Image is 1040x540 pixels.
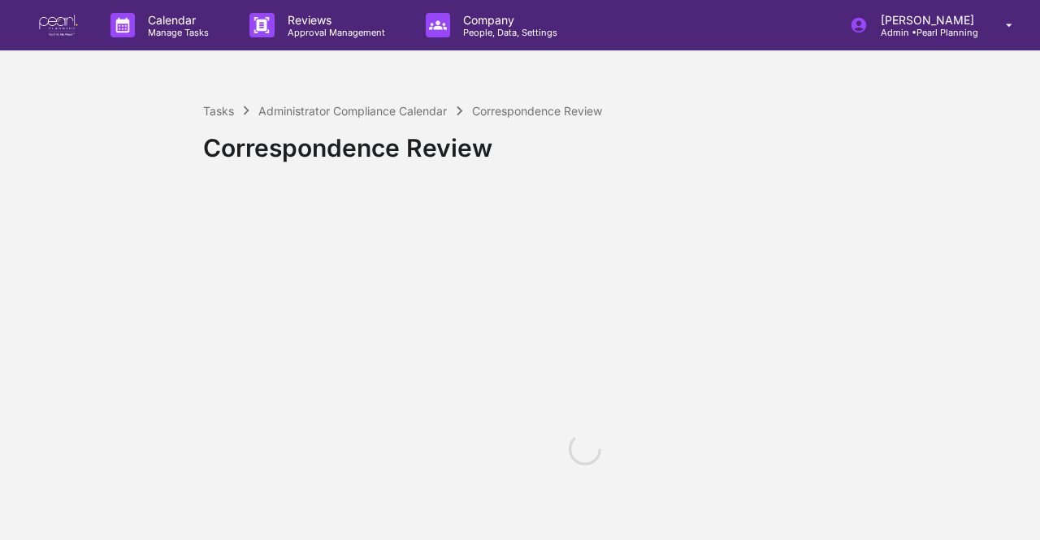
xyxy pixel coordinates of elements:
[450,13,565,27] p: Company
[275,13,393,27] p: Reviews
[135,27,217,38] p: Manage Tasks
[472,104,602,118] div: Correspondence Review
[275,27,393,38] p: Approval Management
[258,104,447,118] div: Administrator Compliance Calendar
[203,120,1032,162] div: Correspondence Review
[868,13,982,27] p: [PERSON_NAME]
[203,104,234,118] div: Tasks
[135,13,217,27] p: Calendar
[39,15,78,37] img: logo
[868,27,982,38] p: Admin • Pearl Planning
[450,27,565,38] p: People, Data, Settings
